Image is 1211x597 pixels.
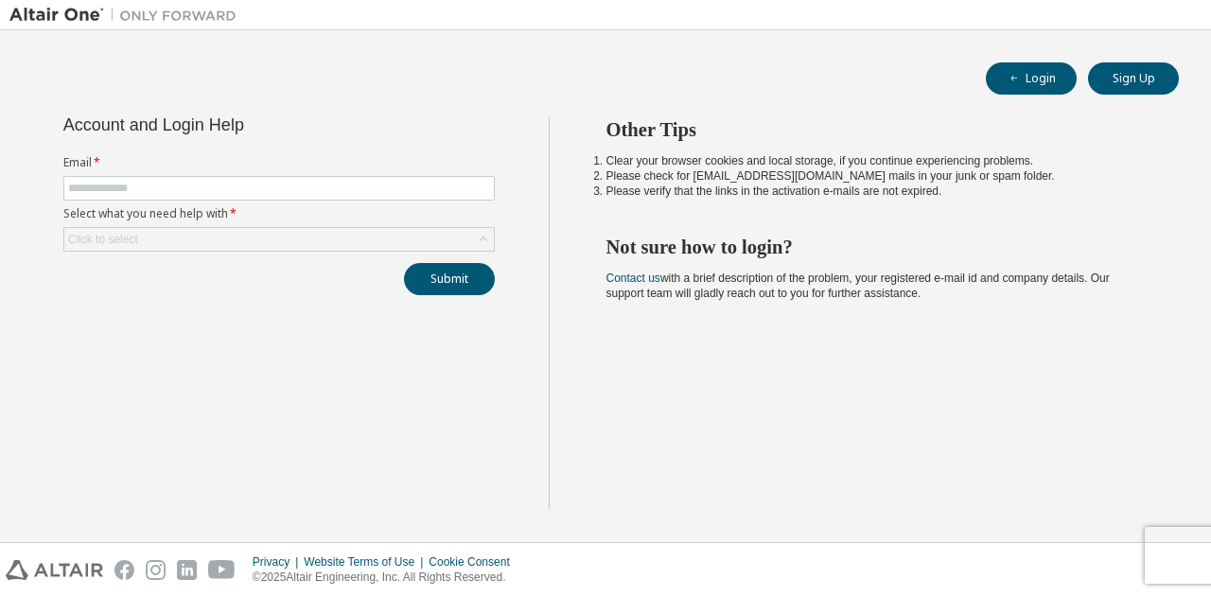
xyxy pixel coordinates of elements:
[606,235,1146,259] h2: Not sure how to login?
[1088,62,1179,95] button: Sign Up
[146,560,166,580] img: instagram.svg
[253,554,304,570] div: Privacy
[208,560,236,580] img: youtube.svg
[253,570,521,586] p: © 2025 Altair Engineering, Inc. All Rights Reserved.
[6,560,103,580] img: altair_logo.svg
[63,155,495,170] label: Email
[606,117,1146,142] h2: Other Tips
[63,206,495,221] label: Select what you need help with
[68,232,138,247] div: Click to select
[606,153,1146,168] li: Clear your browser cookies and local storage, if you continue experiencing problems.
[9,6,246,25] img: Altair One
[64,228,494,251] div: Click to select
[606,168,1146,184] li: Please check for [EMAIL_ADDRESS][DOMAIN_NAME] mails in your junk or spam folder.
[429,554,520,570] div: Cookie Consent
[177,560,197,580] img: linkedin.svg
[606,272,1110,300] span: with a brief description of the problem, your registered e-mail id and company details. Our suppo...
[986,62,1077,95] button: Login
[304,554,429,570] div: Website Terms of Use
[63,117,409,132] div: Account and Login Help
[606,272,660,285] a: Contact us
[404,263,495,295] button: Submit
[114,560,134,580] img: facebook.svg
[606,184,1146,199] li: Please verify that the links in the activation e-mails are not expired.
